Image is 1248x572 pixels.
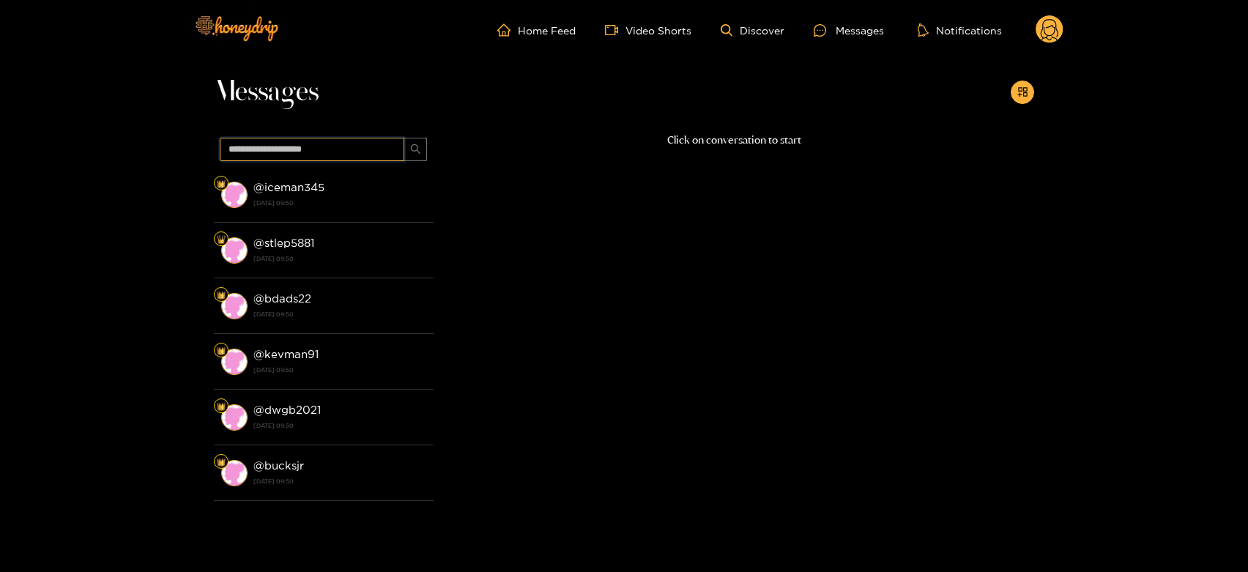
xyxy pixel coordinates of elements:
strong: @ iceman345 [253,181,324,193]
strong: [DATE] 09:50 [253,308,426,321]
img: conversation [221,460,248,486]
img: conversation [221,293,248,319]
img: conversation [221,349,248,375]
span: home [497,23,518,37]
img: Fan Level [217,458,226,467]
div: Messages [814,22,884,39]
p: Click on conversation to start [434,132,1034,149]
strong: [DATE] 09:50 [253,252,426,265]
strong: @ dwgb2021 [253,404,321,416]
a: Discover [721,24,784,37]
span: appstore-add [1017,86,1028,99]
img: Fan Level [217,179,226,188]
img: Fan Level [217,346,226,355]
strong: @ kevman91 [253,348,319,360]
img: Fan Level [217,402,226,411]
strong: @ stlep5881 [253,237,314,249]
span: search [410,144,421,156]
span: video-camera [605,23,625,37]
strong: [DATE] 09:50 [253,419,426,432]
button: Notifications [913,23,1006,37]
strong: [DATE] 09:50 [253,363,426,376]
strong: [DATE] 09:50 [253,475,426,488]
img: Fan Level [217,291,226,300]
button: appstore-add [1011,81,1034,104]
strong: @ bdads22 [253,292,311,305]
img: Fan Level [217,235,226,244]
img: conversation [221,237,248,264]
strong: @ bucksjr [253,459,304,472]
a: Video Shorts [605,23,691,37]
button: search [404,138,427,161]
span: Messages [214,75,319,110]
a: Home Feed [497,23,576,37]
img: conversation [221,404,248,431]
strong: [DATE] 09:50 [253,196,426,209]
img: conversation [221,182,248,208]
